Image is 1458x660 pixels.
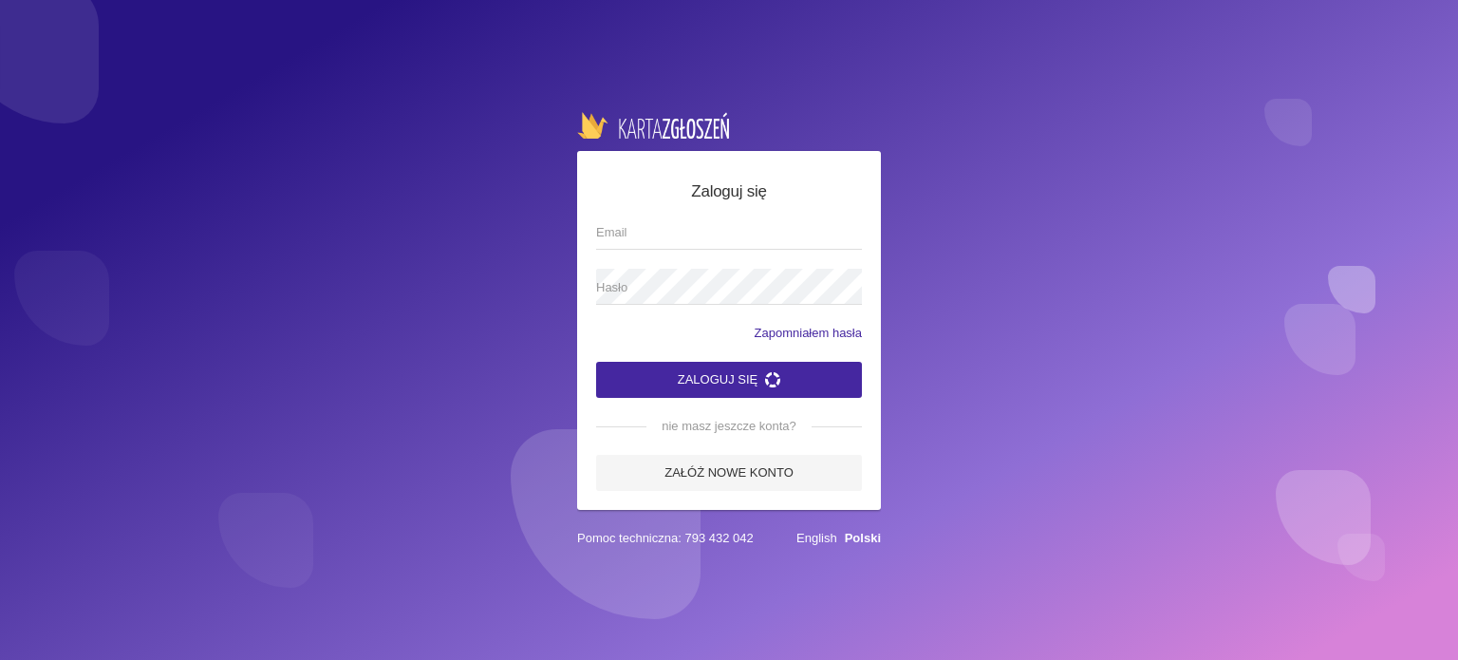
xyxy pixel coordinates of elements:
span: Hasło [596,278,843,297]
img: logo-karta.png [577,112,729,139]
a: English [796,531,837,545]
span: Email [596,223,843,242]
input: Email [596,214,862,250]
input: Hasło [596,269,862,305]
h5: Zaloguj się [596,179,862,204]
button: Zaloguj się [596,362,862,398]
span: nie masz jeszcze konta? [646,417,812,436]
a: Załóż nowe konto [596,455,862,491]
a: Polski [845,531,881,545]
span: Pomoc techniczna: 793 432 042 [577,529,754,548]
a: Zapomniałem hasła [755,324,862,343]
